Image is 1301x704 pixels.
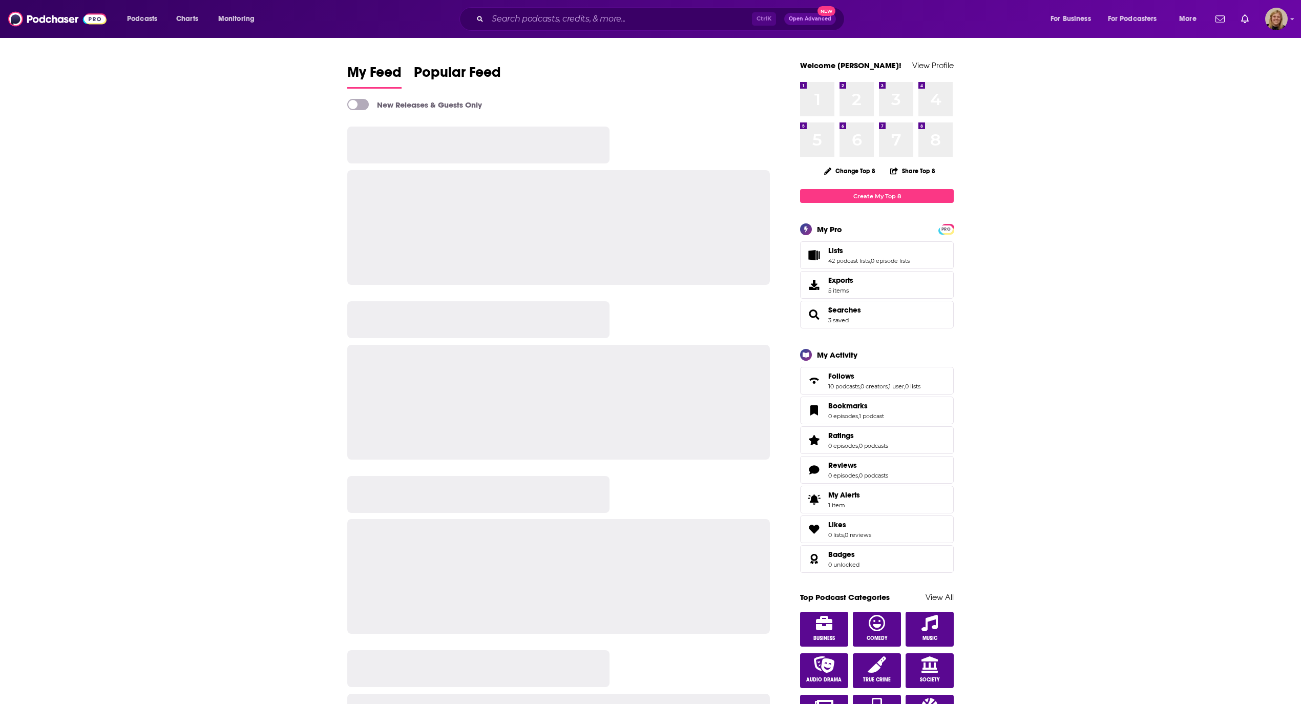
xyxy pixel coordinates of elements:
[800,426,954,454] span: Ratings
[828,371,854,381] span: Follows
[828,442,858,449] a: 0 episodes
[804,433,824,447] a: Ratings
[1265,8,1288,30] button: Show profile menu
[218,12,255,26] span: Monitoring
[853,653,901,688] a: True Crime
[888,383,889,390] span: ,
[817,224,842,234] div: My Pro
[828,257,870,264] a: 42 podcast lists
[828,550,859,559] a: Badges
[800,367,954,395] span: Follows
[800,60,901,70] a: Welcome [PERSON_NAME]!
[800,515,954,543] span: Likes
[828,276,853,285] span: Exports
[904,383,905,390] span: ,
[828,531,844,539] a: 0 lists
[828,550,855,559] span: Badges
[1265,8,1288,30] img: User Profile
[804,248,824,262] a: Lists
[789,16,831,22] span: Open Advanced
[912,60,954,70] a: View Profile
[813,635,835,641] span: Business
[800,397,954,424] span: Bookmarks
[488,11,752,27] input: Search podcasts, credits, & more...
[920,677,940,683] span: Society
[858,412,859,420] span: ,
[853,612,901,647] a: Comedy
[1237,10,1253,28] a: Show notifications dropdown
[1043,11,1104,27] button: open menu
[859,412,884,420] a: 1 podcast
[1265,8,1288,30] span: Logged in as avansolkema
[817,350,857,360] div: My Activity
[828,305,861,315] a: Searches
[120,11,171,27] button: open menu
[906,612,954,647] a: Music
[800,456,954,484] span: Reviews
[784,13,836,25] button: Open AdvancedNew
[867,635,888,641] span: Comedy
[863,677,891,683] span: True Crime
[1051,12,1091,26] span: For Business
[800,301,954,328] span: Searches
[170,11,204,27] a: Charts
[906,653,954,688] a: Society
[1211,10,1229,28] a: Show notifications dropdown
[828,317,849,324] a: 3 saved
[8,9,107,29] a: Podchaser - Follow, Share and Rate Podcasts
[347,99,482,110] a: New Releases & Guests Only
[828,401,868,410] span: Bookmarks
[828,461,857,470] span: Reviews
[858,442,859,449] span: ,
[752,12,776,26] span: Ctrl K
[1101,11,1172,27] button: open menu
[800,189,954,203] a: Create My Top 8
[859,383,861,390] span: ,
[828,401,884,410] a: Bookmarks
[870,257,871,264] span: ,
[828,490,860,500] span: My Alerts
[940,225,952,233] a: PRO
[828,287,853,294] span: 5 items
[800,241,954,269] span: Lists
[800,486,954,513] a: My Alerts
[817,6,836,16] span: New
[800,271,954,299] a: Exports
[828,431,854,440] span: Ratings
[859,442,888,449] a: 0 podcasts
[828,472,858,479] a: 0 episodes
[800,592,890,602] a: Top Podcast Categories
[858,472,859,479] span: ,
[804,522,824,536] a: Likes
[828,383,859,390] a: 10 podcasts
[818,164,882,177] button: Change Top 8
[347,64,402,89] a: My Feed
[828,246,843,255] span: Lists
[1179,12,1197,26] span: More
[889,383,904,390] a: 1 user
[828,246,910,255] a: Lists
[804,492,824,507] span: My Alerts
[804,403,824,418] a: Bookmarks
[127,12,157,26] span: Podcasts
[176,12,198,26] span: Charts
[828,412,858,420] a: 0 episodes
[804,374,824,388] a: Follows
[804,278,824,292] span: Exports
[828,371,920,381] a: Follows
[1108,12,1157,26] span: For Podcasters
[926,592,954,602] a: View All
[804,552,824,566] a: Badges
[1172,11,1209,27] button: open menu
[804,307,824,322] a: Searches
[861,383,888,390] a: 0 creators
[804,463,824,477] a: Reviews
[828,520,871,529] a: Likes
[828,520,846,529] span: Likes
[905,383,920,390] a: 0 lists
[414,64,501,89] a: Popular Feed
